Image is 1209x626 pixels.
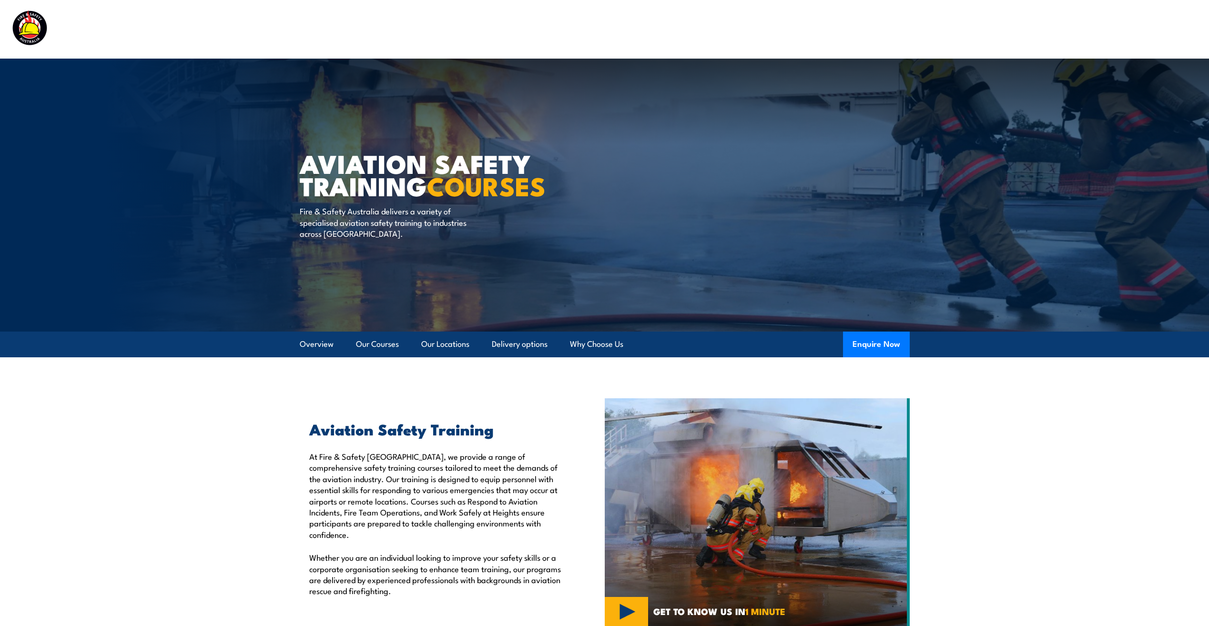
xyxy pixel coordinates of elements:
a: Emergency Response Services [827,17,940,42]
span: GET TO KNOW US IN [653,607,785,616]
a: Learner Portal [1059,17,1113,42]
p: Fire & Safety Australia delivers a variety of specialised aviation safety training to industries ... [300,205,474,239]
a: Contact [1134,17,1164,42]
strong: 1 MINUTE [745,604,785,618]
a: Our Courses [356,332,399,357]
a: Course Calendar [742,17,806,42]
a: Our Locations [421,332,469,357]
a: Delivery options [492,332,548,357]
p: At Fire & Safety [GEOGRAPHIC_DATA], we provide a range of comprehensive safety training courses t... [309,451,561,540]
a: News [1017,17,1038,42]
p: Whether you are an individual looking to improve your safety skills or a corporate organisation s... [309,552,561,596]
a: Why Choose Us [570,332,623,357]
strong: COURSES [427,165,546,205]
a: Overview [300,332,334,357]
h1: AVIATION SAFETY TRAINING [300,152,535,196]
a: Courses [691,17,721,42]
a: About Us [961,17,996,42]
button: Enquire Now [843,332,910,357]
h2: Aviation Safety Training [309,422,561,435]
